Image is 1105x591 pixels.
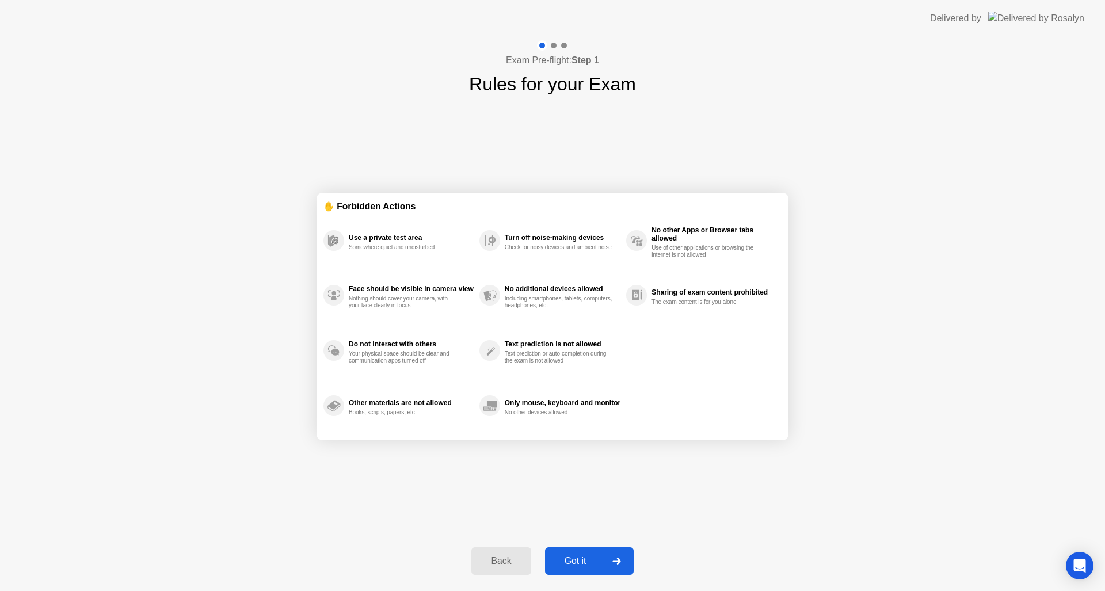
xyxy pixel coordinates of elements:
[349,234,474,242] div: Use a private test area
[349,340,474,348] div: Do not interact with others
[988,12,1084,25] img: Delivered by Rosalyn
[505,234,620,242] div: Turn off noise-making devices
[651,299,760,306] div: The exam content is for you alone
[505,350,614,364] div: Text prediction or auto-completion during the exam is not allowed
[323,200,782,213] div: ✋ Forbidden Actions
[475,556,527,566] div: Back
[349,350,458,364] div: Your physical space should be clear and communication apps turned off
[651,226,776,242] div: No other Apps or Browser tabs allowed
[1066,552,1093,579] div: Open Intercom Messenger
[349,409,458,416] div: Books, scripts, papers, etc
[545,547,634,575] button: Got it
[930,12,981,25] div: Delivered by
[505,340,620,348] div: Text prediction is not allowed
[651,245,760,258] div: Use of other applications or browsing the internet is not allowed
[349,399,474,407] div: Other materials are not allowed
[548,556,603,566] div: Got it
[469,70,636,98] h1: Rules for your Exam
[349,244,458,251] div: Somewhere quiet and undisturbed
[651,288,776,296] div: Sharing of exam content prohibited
[505,409,614,416] div: No other devices allowed
[505,285,620,293] div: No additional devices allowed
[505,244,614,251] div: Check for noisy devices and ambient noise
[471,547,531,575] button: Back
[349,295,458,309] div: Nothing should cover your camera, with your face clearly in focus
[571,55,599,65] b: Step 1
[506,54,599,67] h4: Exam Pre-flight:
[505,399,620,407] div: Only mouse, keyboard and monitor
[349,285,474,293] div: Face should be visible in camera view
[505,295,614,309] div: Including smartphones, tablets, computers, headphones, etc.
